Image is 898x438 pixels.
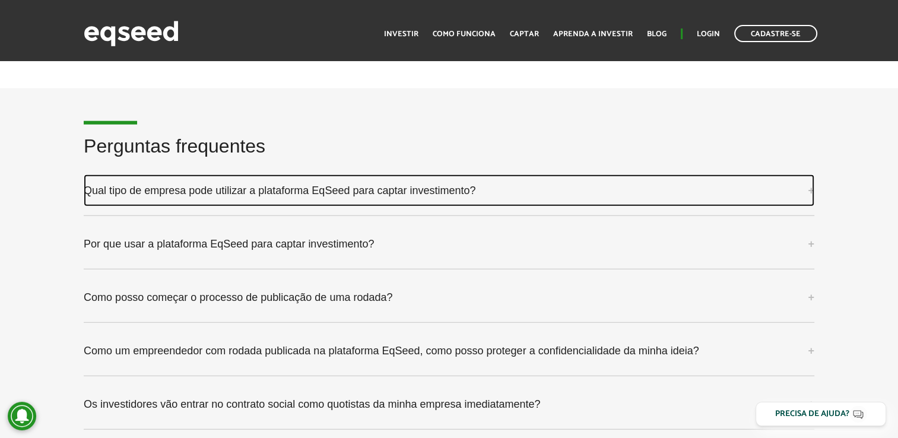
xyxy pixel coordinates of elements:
a: Login [697,30,720,38]
a: Blog [647,30,667,38]
a: Os investidores vão entrar no contrato social como quotistas da minha empresa imediatamente? [84,388,814,420]
a: Como um empreendedor com rodada publicada na plataforma EqSeed, como posso proteger a confidencia... [84,335,814,367]
img: EqSeed [84,18,179,49]
a: Captar [510,30,539,38]
a: Cadastre-se [734,25,817,42]
a: Como posso começar o processo de publicação de uma rodada? [84,281,814,313]
a: Aprenda a investir [553,30,633,38]
a: Como funciona [433,30,496,38]
a: Investir [384,30,418,38]
h2: Perguntas frequentes [84,136,814,174]
a: Por que usar a plataforma EqSeed para captar investimento? [84,228,814,260]
a: Qual tipo de empresa pode utilizar a plataforma EqSeed para captar investimento? [84,174,814,207]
